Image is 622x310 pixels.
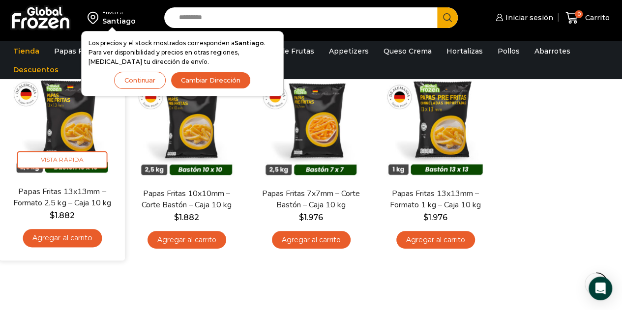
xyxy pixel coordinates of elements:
[386,188,485,211] a: Papas Fritas 13x13mm – Formato 1 kg – Caja 10 kg
[8,60,63,79] a: Descuentos
[137,188,236,211] a: Papas Fritas 10x10mm – Corte Bastón – Caja 10 kg
[493,42,525,60] a: Pollos
[148,231,226,249] a: Agregar al carrito: “Papas Fritas 10x10mm - Corte Bastón - Caja 10 kg”
[272,231,351,249] a: Agregar al carrito: “Papas Fritas 7x7mm - Corte Bastón - Caja 10 kg”
[49,42,104,60] a: Papas Fritas
[530,42,575,60] a: Abarrotes
[503,13,553,23] span: Iniciar sesión
[88,9,102,26] img: address-field-icon.svg
[299,213,323,222] bdi: 1.976
[423,213,447,222] bdi: 1.976
[437,7,458,28] button: Search button
[589,277,612,300] div: Open Intercom Messenger
[563,6,612,29] a: 0 Carrito
[235,39,264,47] strong: Santiago
[23,229,102,247] a: Agregar al carrito: “Papas Fritas 13x13mm - Formato 2,5 kg - Caja 10 kg”
[17,151,108,169] span: Vista Rápida
[396,231,475,249] a: Agregar al carrito: “Papas Fritas 13x13mm - Formato 1 kg - Caja 10 kg”
[262,188,360,211] a: Papas Fritas 7x7mm – Corte Bastón – Caja 10 kg
[299,213,304,222] span: $
[583,13,610,23] span: Carrito
[50,210,55,220] span: $
[174,213,179,222] span: $
[12,186,112,209] a: Papas Fritas 13x13mm – Formato 2,5 kg – Caja 10 kg
[324,42,374,60] a: Appetizers
[253,42,319,60] a: Pulpa de Frutas
[442,42,488,60] a: Hortalizas
[114,72,166,89] button: Continuar
[102,9,136,16] div: Enviar a
[171,72,251,89] button: Cambiar Dirección
[89,38,276,67] p: Los precios y el stock mostrados corresponden a . Para ver disponibilidad y precios en otras regi...
[423,213,428,222] span: $
[379,42,437,60] a: Queso Crema
[50,210,75,220] bdi: 1.882
[174,213,199,222] bdi: 1.882
[102,16,136,26] div: Santiago
[8,42,44,60] a: Tienda
[493,8,553,28] a: Iniciar sesión
[575,10,583,18] span: 0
